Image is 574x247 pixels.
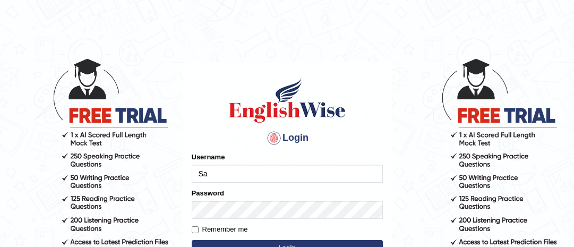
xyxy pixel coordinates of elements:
[192,226,199,233] input: Remember me
[192,130,383,147] h4: Login
[227,76,348,124] img: Logo of English Wise sign in for intelligent practice with AI
[192,152,225,162] label: Username
[192,224,248,235] label: Remember me
[192,188,224,198] label: Password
